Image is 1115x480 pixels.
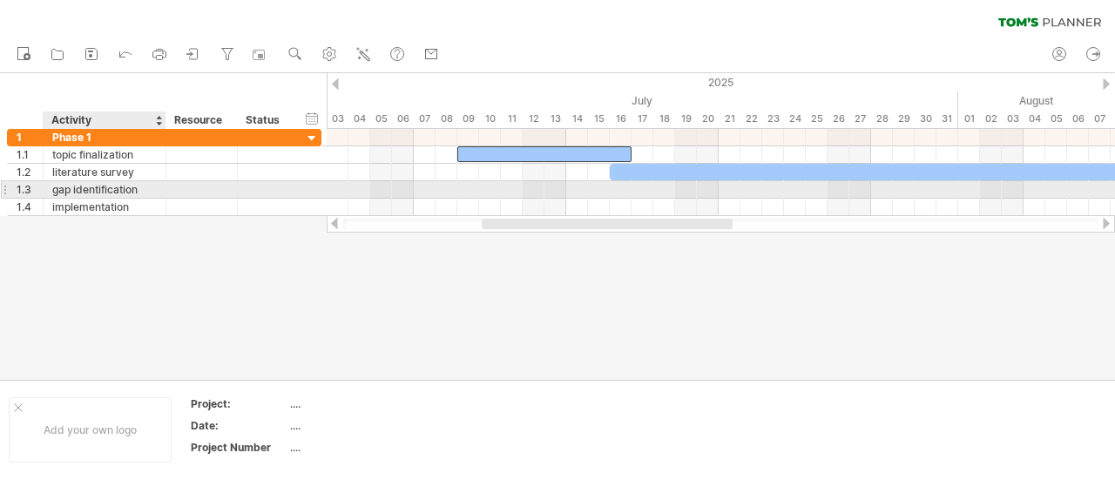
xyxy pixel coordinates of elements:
[936,110,958,128] div: Thursday, 31 July 2025
[9,397,172,463] div: Add your own logo
[17,164,43,180] div: 1.2
[174,112,227,129] div: Resource
[828,110,849,128] div: Saturday, 26 July 2025
[290,440,436,455] div: ....
[436,110,457,128] div: Tuesday, 8 July 2025
[501,110,523,128] div: Friday, 11 July 2025
[958,110,980,128] div: Friday, 1 August 2025
[1067,110,1089,128] div: Wednesday, 6 August 2025
[52,164,157,180] div: literature survey
[479,110,501,128] div: Thursday, 10 July 2025
[893,110,915,128] div: Tuesday, 29 July 2025
[1089,110,1111,128] div: Thursday, 7 August 2025
[632,110,653,128] div: Thursday, 17 July 2025
[784,110,806,128] div: Thursday, 24 July 2025
[588,110,610,128] div: Tuesday, 15 July 2025
[52,181,157,198] div: gap identification
[806,110,828,128] div: Friday, 25 July 2025
[849,110,871,128] div: Sunday, 27 July 2025
[719,110,740,128] div: Monday, 21 July 2025
[980,110,1002,128] div: Saturday, 2 August 2025
[290,396,436,411] div: ....
[290,418,436,433] div: ....
[1002,110,1024,128] div: Sunday, 3 August 2025
[457,110,479,128] div: Wednesday, 9 July 2025
[697,110,719,128] div: Sunday, 20 July 2025
[523,110,544,128] div: Saturday, 12 July 2025
[17,199,43,215] div: 1.4
[191,418,287,433] div: Date:
[414,110,436,128] div: Monday, 7 July 2025
[566,110,588,128] div: Monday, 14 July 2025
[348,110,370,128] div: Friday, 4 July 2025
[191,396,287,411] div: Project:
[762,110,784,128] div: Wednesday, 23 July 2025
[246,112,284,129] div: Status
[52,129,157,145] div: Phase 1
[17,146,43,163] div: 1.1
[1045,110,1067,128] div: Tuesday, 5 August 2025
[915,110,936,128] div: Wednesday, 30 July 2025
[675,110,697,128] div: Saturday, 19 July 2025
[610,110,632,128] div: Wednesday, 16 July 2025
[17,129,43,145] div: 1
[653,110,675,128] div: Friday, 18 July 2025
[544,110,566,128] div: Sunday, 13 July 2025
[370,110,392,128] div: Saturday, 5 July 2025
[191,440,287,455] div: Project Number
[283,91,958,110] div: July 2025
[17,181,43,198] div: 1.3
[1024,110,1045,128] div: Monday, 4 August 2025
[52,199,157,215] div: implementation
[740,110,762,128] div: Tuesday, 22 July 2025
[51,112,156,129] div: Activity
[871,110,893,128] div: Monday, 28 July 2025
[392,110,414,128] div: Sunday, 6 July 2025
[327,110,348,128] div: Thursday, 3 July 2025
[52,146,157,163] div: topic finalization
